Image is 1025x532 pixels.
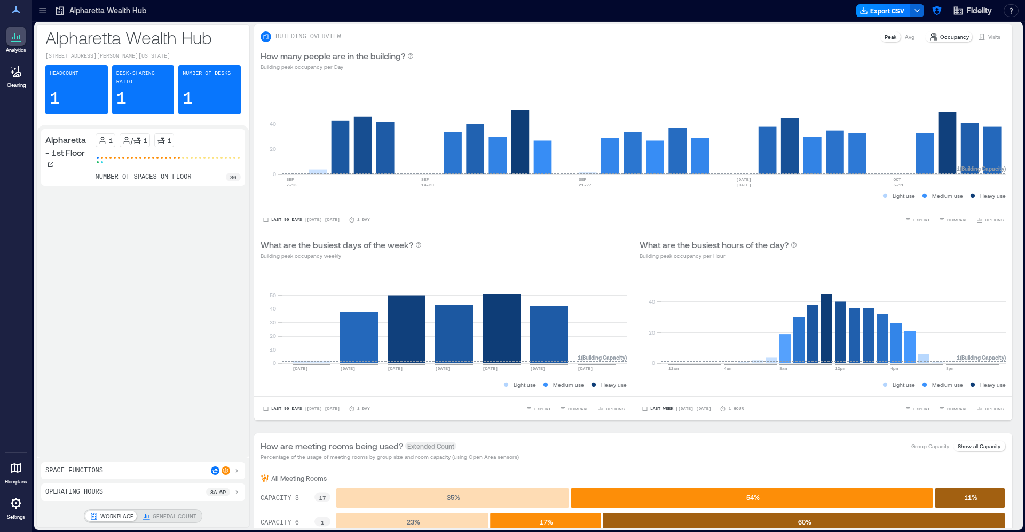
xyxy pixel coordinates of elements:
[640,251,797,260] p: Building peak occupancy per Hour
[45,133,91,159] p: Alpharetta - 1st Floor
[45,466,103,475] p: Space Functions
[405,442,456,450] span: Extended Count
[7,82,26,89] p: Cleaning
[261,239,413,251] p: What are the busiest days of the week?
[131,136,133,145] p: /
[649,298,655,305] tspan: 40
[568,406,589,412] span: COMPARE
[524,403,553,414] button: EXPORT
[903,215,932,225] button: EXPORT
[893,182,903,187] text: 5-11
[540,518,553,526] text: 17 %
[293,366,308,371] text: [DATE]
[947,217,968,223] span: COMPARE
[652,360,655,366] tspan: 0
[893,380,915,389] p: Light use
[183,89,193,110] p: 1
[958,442,1000,450] p: Show all Capacity
[578,366,593,371] text: [DATE]
[271,474,327,482] p: All Meeting Rooms
[885,33,896,41] p: Peak
[261,215,342,225] button: Last 90 Days |[DATE]-[DATE]
[579,182,592,187] text: 21-27
[640,239,789,251] p: What are the busiest hours of the day?
[270,346,276,353] tspan: 10
[579,177,587,182] text: SEP
[890,366,898,371] text: 4pm
[967,5,992,16] span: Fidelity
[230,173,236,181] p: 36
[595,403,627,414] button: OPTIONS
[270,146,276,152] tspan: 20
[275,33,341,41] p: BUILDING OVERVIEW
[100,512,133,520] p: WORKPLACE
[261,495,299,502] text: CAPACITY 3
[50,69,78,78] p: Headcount
[985,406,1004,412] span: OPTIONS
[936,215,970,225] button: COMPARE
[261,452,519,461] p: Percentage of the usage of meeting rooms by group size and room capacity (using Open Area sensors)
[950,2,995,19] button: Fidelity
[736,177,752,182] text: [DATE]
[913,217,930,223] span: EXPORT
[261,50,405,62] p: How many people are in the building?
[45,52,241,61] p: [STREET_ADDRESS][PERSON_NAME][US_STATE]
[947,406,968,412] span: COMPARE
[407,518,420,526] text: 23 %
[936,403,970,414] button: COMPARE
[183,69,231,78] p: Number of Desks
[270,305,276,312] tspan: 40
[45,27,241,48] p: Alpharetta Wealth Hub
[153,512,196,520] p: GENERAL COUNT
[144,136,147,145] p: 1
[388,366,403,371] text: [DATE]
[534,406,551,412] span: EXPORT
[893,177,901,182] text: OCT
[640,403,713,414] button: Last Week |[DATE]-[DATE]
[974,403,1006,414] button: OPTIONS
[746,494,760,501] text: 54 %
[985,217,1004,223] span: OPTIONS
[606,406,625,412] span: OPTIONS
[905,33,914,41] p: Avg
[261,62,414,71] p: Building peak occupancy per Day
[557,403,591,414] button: COMPARE
[668,366,679,371] text: 12am
[974,215,1006,225] button: OPTIONS
[893,192,915,200] p: Light use
[50,89,60,110] p: 1
[980,192,1006,200] p: Heavy use
[724,366,732,371] text: 4am
[270,292,276,298] tspan: 50
[270,319,276,325] tspan: 30
[286,177,294,182] text: SEP
[483,366,498,371] text: [DATE]
[273,171,276,177] tspan: 0
[3,490,29,523] a: Settings
[649,329,655,336] tspan: 20
[261,519,299,527] text: CAPACITY 6
[447,494,460,501] text: 35 %
[261,440,403,452] p: How are meeting rooms being used?
[6,47,26,53] p: Analytics
[946,366,954,371] text: 8pm
[168,136,171,145] p: 1
[964,494,977,501] text: 11 %
[553,380,584,389] p: Medium use
[261,251,422,260] p: Building peak occupancy weekly
[5,479,27,485] p: Floorplans
[601,380,627,389] p: Heavy use
[421,177,429,182] text: SEP
[988,33,1000,41] p: Visits
[728,406,744,412] p: 1 Hour
[421,182,434,187] text: 14-20
[932,380,963,389] p: Medium use
[798,518,811,526] text: 60 %
[530,366,546,371] text: [DATE]
[116,69,170,86] p: Desk-sharing ratio
[270,332,276,339] tspan: 20
[210,488,226,496] p: 8a - 6p
[109,136,113,145] p: 1
[980,380,1006,389] p: Heavy use
[270,121,276,127] tspan: 40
